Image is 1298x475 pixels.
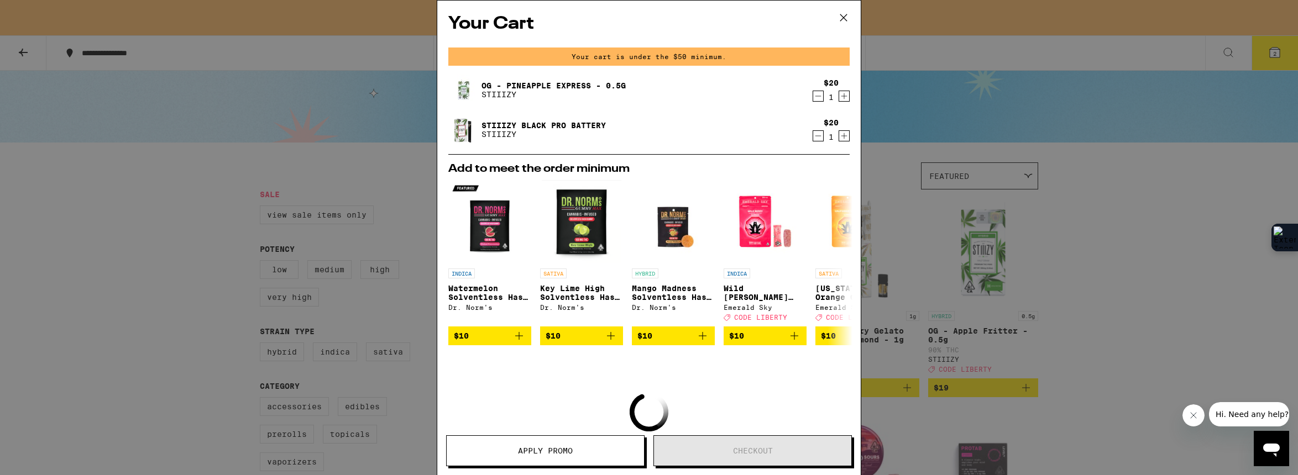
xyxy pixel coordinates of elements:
div: 1 [824,93,839,102]
span: CODE LIBERTY [826,314,879,321]
p: SATIVA [540,268,567,278]
button: Increment [839,130,850,141]
div: Your cart is under the $50 minimum. [448,47,850,66]
span: $10 [454,331,469,340]
p: STIIIZY [481,130,606,139]
p: Wild [PERSON_NAME] Gummies [724,284,807,302]
img: Emerald Sky - California Orange Gummies [815,180,898,263]
p: Key Lime High Solventless Hash Gummy [540,284,623,302]
p: [US_STATE] Orange Gummies [815,284,898,302]
a: Open page for Key Lime High Solventless Hash Gummy from Dr. Norm's [540,180,623,326]
h2: Add to meet the order minimum [448,163,850,175]
span: $10 [729,331,744,340]
h2: Your Cart [448,12,850,36]
div: Dr. Norm's [448,304,531,311]
a: Open page for Wild Berry Gummies from Emerald Sky [724,180,807,326]
a: OG - Pineapple Express - 0.5g [481,81,626,90]
button: Decrement [813,130,824,141]
a: Open page for Mango Madness Solventless Hash Gummy from Dr. Norm's [632,180,715,326]
div: Emerald Sky [724,304,807,311]
p: STIIIZY [481,90,626,99]
p: SATIVA [815,268,842,278]
div: Emerald Sky [815,304,898,311]
div: Dr. Norm's [632,304,715,311]
iframe: Close message [1182,404,1205,426]
button: Checkout [653,435,852,466]
iframe: Message from company [1209,402,1289,426]
button: Add to bag [724,326,807,345]
img: OG - Pineapple Express - 0.5g [448,75,479,105]
span: $10 [821,331,836,340]
button: Apply Promo [446,435,645,466]
span: $10 [637,331,652,340]
iframe: Button to launch messaging window [1254,431,1289,466]
p: HYBRID [632,268,658,278]
button: Add to bag [448,326,531,345]
img: Extension Icon [1274,226,1296,249]
a: Open page for Watermelon Solventless Hash Gummy from Dr. Norm's [448,180,531,326]
div: $20 [824,118,839,127]
img: Dr. Norm's - Mango Madness Solventless Hash Gummy [632,180,715,263]
p: INDICA [724,268,750,278]
span: Checkout [733,447,773,455]
img: Dr. Norm's - Watermelon Solventless Hash Gummy [448,180,531,263]
span: $10 [546,331,561,340]
div: 1 [824,133,839,141]
button: Decrement [813,91,824,102]
span: CODE LIBERTY [734,314,787,321]
a: STIIIZY Black Pro Battery [481,121,606,130]
button: Add to bag [815,326,898,345]
p: Watermelon Solventless Hash Gummy [448,284,531,302]
button: Add to bag [632,326,715,345]
img: Dr. Norm's - Key Lime High Solventless Hash Gummy [542,180,622,263]
p: Mango Madness Solventless Hash Gummy [632,284,715,302]
img: Emerald Sky - Wild Berry Gummies [724,180,807,263]
button: Add to bag [540,326,623,345]
div: Dr. Norm's [540,304,623,311]
div: $20 [824,78,839,87]
a: Open page for California Orange Gummies from Emerald Sky [815,180,898,326]
img: STIIIZY Black Pro Battery [448,114,479,145]
span: Apply Promo [518,447,573,455]
button: Increment [839,91,850,102]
